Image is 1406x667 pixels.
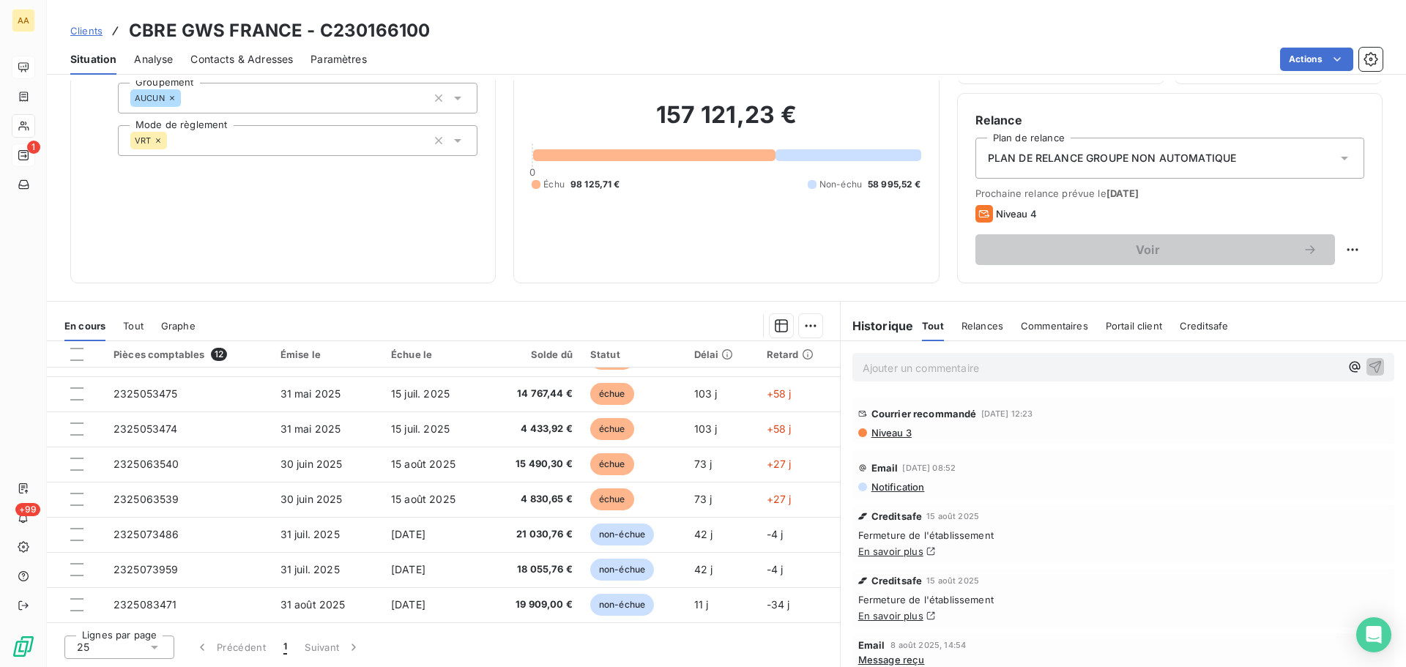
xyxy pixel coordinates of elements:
span: VRT [135,136,151,145]
span: échue [590,453,634,475]
span: 73 j [694,493,713,505]
span: Analyse [134,52,173,67]
span: 30 juin 2025 [280,493,343,505]
span: 11 j [694,598,709,611]
span: Fermeture de l'établissement [858,594,1388,605]
span: Notification [870,481,925,493]
span: 42 j [694,563,713,575]
span: -4 j [767,563,784,575]
span: 31 juil. 2025 [280,528,340,540]
span: Creditsafe [871,510,923,522]
span: 15 490,30 € [495,457,572,472]
span: Niveau 4 [996,208,1037,220]
button: Précédent [186,632,275,663]
span: 103 j [694,422,718,435]
button: Voir [975,234,1335,265]
a: En savoir plus [858,545,923,557]
span: Portail client [1106,320,1162,332]
span: En cours [64,320,105,332]
span: Situation [70,52,116,67]
span: échue [590,488,634,510]
span: 2325053475 [114,387,178,400]
span: Creditsafe [871,575,923,586]
span: Tout [922,320,944,332]
button: Suivant [296,632,370,663]
span: 4 433,92 € [495,422,572,436]
span: 31 mai 2025 [280,387,341,400]
button: 1 [275,632,296,663]
span: Relances [961,320,1003,332]
span: non-échue [590,559,654,581]
span: 30 juin 2025 [280,458,343,470]
span: Creditsafe [1180,320,1229,332]
span: PLAN DE RELANCE GROUPE NON AUTOMATIQUE [988,151,1237,165]
span: 19 909,00 € [495,597,572,612]
span: [DATE] [391,598,425,611]
span: 15 août 2025 [391,493,455,505]
span: [DATE] [1106,187,1139,199]
span: 15 août 2025 [391,458,455,470]
span: +27 j [767,493,792,505]
div: Pièces comptables [114,348,263,361]
img: Logo LeanPay [12,635,35,658]
span: 25 [77,640,89,655]
span: Prochaine relance prévue le [975,187,1364,199]
span: Paramètres [310,52,367,67]
span: 15 juil. 2025 [391,387,450,400]
span: [DATE] [391,563,425,575]
span: 31 août 2025 [280,598,346,611]
span: échue [590,418,634,440]
span: 14 767,44 € [495,387,572,401]
span: 21 030,76 € [495,527,572,542]
span: Fermeture de l'établissement [858,529,1388,541]
input: Ajouter une valeur [181,92,193,105]
span: 58 995,52 € [868,178,921,191]
span: 12 [211,348,227,361]
span: Tout [123,320,144,332]
span: +99 [15,503,40,516]
span: Email [858,639,885,651]
span: 15 août 2025 [926,512,979,521]
div: Délai [694,349,749,360]
span: 2325053474 [114,422,178,435]
div: Statut [590,349,677,360]
span: -34 j [767,598,790,611]
a: Clients [70,23,103,38]
span: 98 125,71 € [570,178,620,191]
span: 1 [27,141,40,154]
span: Graphe [161,320,196,332]
span: [DATE] 08:52 [902,463,956,472]
span: 15 août 2025 [926,576,979,585]
span: 2325083471 [114,598,177,611]
span: Voir [993,244,1303,256]
span: Courrier recommandé [871,408,977,420]
span: non-échue [590,523,654,545]
span: [DATE] [391,528,425,540]
span: Niveau 3 [870,427,912,439]
span: 42 j [694,528,713,540]
input: Ajouter une valeur [167,134,179,147]
span: Message reçu [858,654,925,666]
span: 4 830,65 € [495,492,572,507]
span: 1 [283,640,287,655]
div: Solde dû [495,349,572,360]
span: 2325063539 [114,493,179,505]
div: Open Intercom Messenger [1356,617,1391,652]
h2: 157 121,23 € [532,100,920,144]
span: 103 j [694,387,718,400]
span: 31 mai 2025 [280,422,341,435]
button: Actions [1280,48,1353,71]
span: échue [590,383,634,405]
span: Email [871,462,899,474]
span: -4 j [767,528,784,540]
span: +27 j [767,458,792,470]
span: 18 055,76 € [495,562,572,577]
span: 2325073959 [114,563,179,575]
span: 73 j [694,458,713,470]
span: +58 j [767,387,792,400]
h3: CBRE GWS FRANCE - C230166100 [129,18,430,44]
span: [DATE] 12:23 [981,409,1033,418]
span: Échu [543,178,565,191]
span: non-échue [590,594,654,616]
span: 8 août 2025, 14:54 [890,641,966,649]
